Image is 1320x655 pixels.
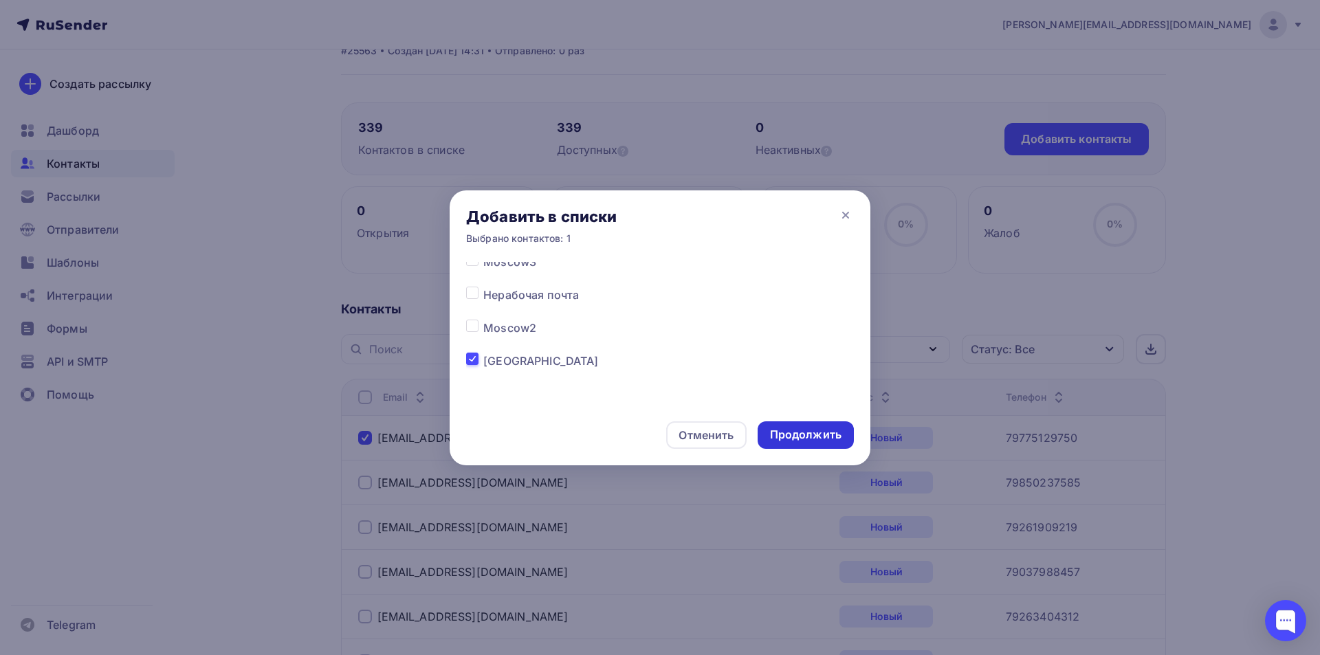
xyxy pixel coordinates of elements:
[770,427,841,443] div: Продолжить
[483,254,536,270] span: Moscow3
[483,320,536,336] span: Moscow2
[466,207,617,226] div: Добавить в списки
[483,287,579,303] span: Нерабочая почта
[483,353,598,369] span: [GEOGRAPHIC_DATA]
[466,232,617,245] div: Выбрано контактов: 1
[679,427,734,443] div: Отменить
